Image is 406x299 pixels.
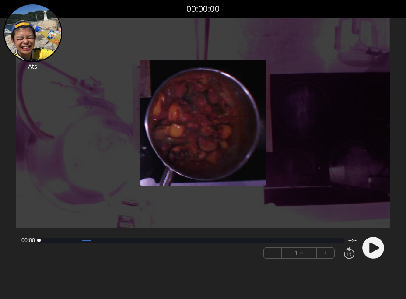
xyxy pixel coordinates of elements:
span: 00:00 [21,237,35,244]
div: 1 × [282,248,317,258]
img: Poster Image [140,60,266,186]
img: AT [3,4,62,62]
button: − [264,248,282,258]
a: 00:00:00 [186,3,220,15]
p: Ats [3,62,62,71]
span: --:-- [348,237,357,244]
button: + [317,248,334,258]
